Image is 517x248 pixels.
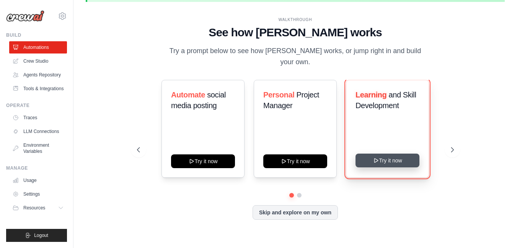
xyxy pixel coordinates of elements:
[263,91,319,110] span: Project Manager
[9,125,67,138] a: LLM Connections
[6,165,67,171] div: Manage
[6,32,67,38] div: Build
[9,202,67,214] button: Resources
[9,69,67,81] a: Agents Repository
[253,205,338,220] button: Skip and explore on my own
[6,102,67,109] div: Operate
[6,229,67,242] button: Logout
[137,17,454,23] div: WALKTHROUGH
[23,205,45,211] span: Resources
[9,139,67,157] a: Environment Variables
[167,45,424,68] p: Try a prompt below to see how [PERSON_NAME] works, or jump right in and build your own.
[171,91,205,99] span: Automate
[9,55,67,67] a: Crew Studio
[137,26,454,39] h1: See how [PERSON_NAME] works
[356,154,419,167] button: Try it now
[9,188,67,200] a: Settings
[263,91,294,99] span: Personal
[479,211,517,248] iframe: Chat Widget
[171,91,226,110] span: social media posting
[9,174,67,186] a: Usage
[9,41,67,53] a: Automations
[6,10,44,22] img: Logo
[9,112,67,124] a: Traces
[34,232,48,238] span: Logout
[171,154,235,168] button: Try it now
[9,83,67,95] a: Tools & Integrations
[263,154,327,168] button: Try it now
[356,91,387,99] span: Learning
